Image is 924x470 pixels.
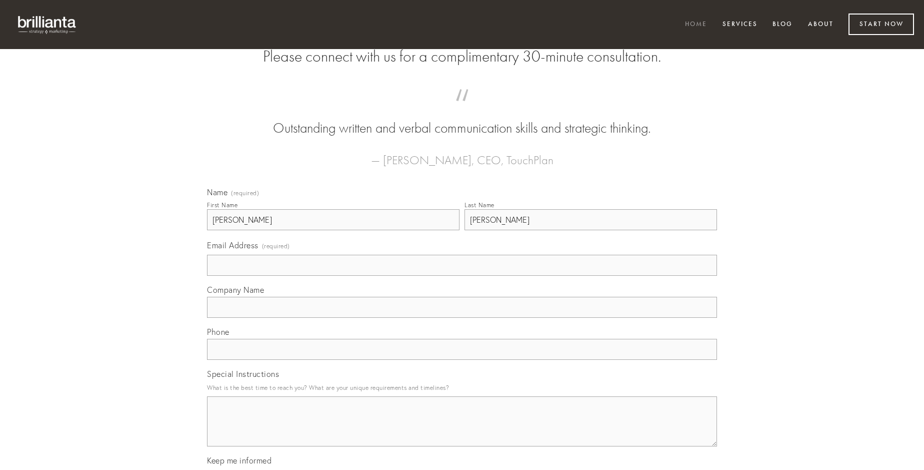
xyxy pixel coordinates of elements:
[207,455,271,465] span: Keep me informed
[223,99,701,138] blockquote: Outstanding written and verbal communication skills and strategic thinking.
[848,14,914,35] a: Start Now
[766,17,799,33] a: Blog
[223,138,701,170] figcaption: — [PERSON_NAME], CEO, TouchPlan
[207,240,258,250] span: Email Address
[262,239,290,253] span: (required)
[207,381,717,394] p: What is the best time to reach you? What are your unique requirements and timelines?
[207,201,237,209] div: First Name
[464,201,494,209] div: Last Name
[678,17,713,33] a: Home
[231,190,259,196] span: (required)
[207,327,229,337] span: Phone
[716,17,764,33] a: Services
[207,187,227,197] span: Name
[223,99,701,119] span: “
[207,369,279,379] span: Special Instructions
[207,285,264,295] span: Company Name
[801,17,840,33] a: About
[10,10,85,39] img: brillianta - research, strategy, marketing
[207,47,717,66] h2: Please connect with us for a complimentary 30-minute consultation.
